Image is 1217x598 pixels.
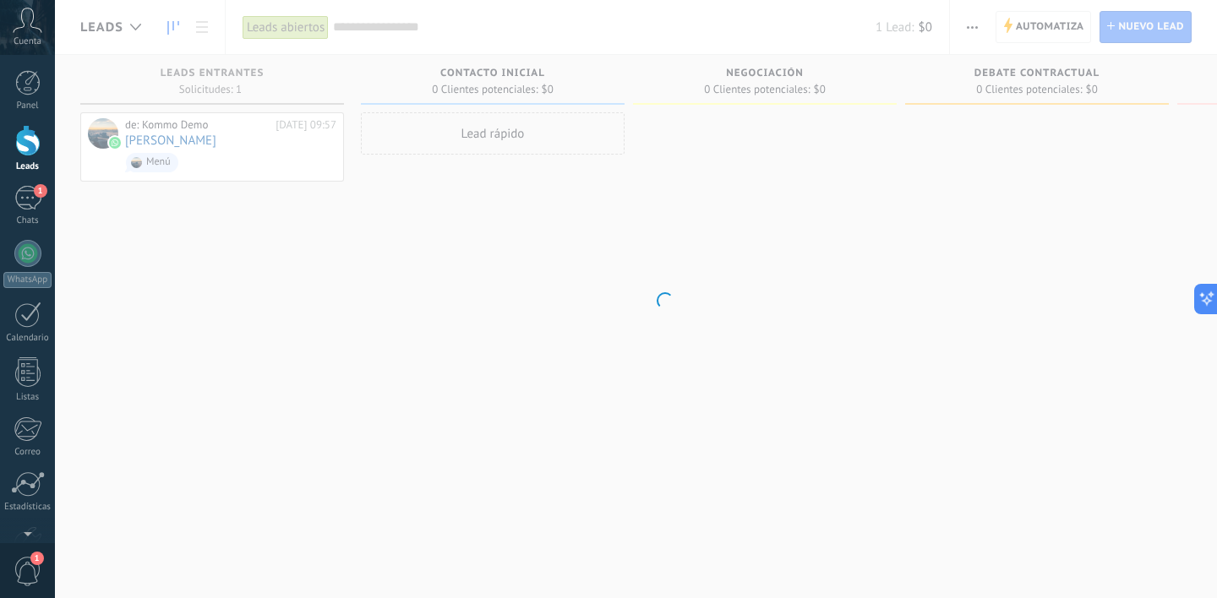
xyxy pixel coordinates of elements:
[3,215,52,226] div: Chats
[3,101,52,111] div: Panel
[3,392,52,403] div: Listas
[3,272,52,288] div: WhatsApp
[34,184,47,198] span: 1
[3,161,52,172] div: Leads
[14,36,41,47] span: Cuenta
[30,552,44,565] span: 1
[3,447,52,458] div: Correo
[3,502,52,513] div: Estadísticas
[3,333,52,344] div: Calendario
